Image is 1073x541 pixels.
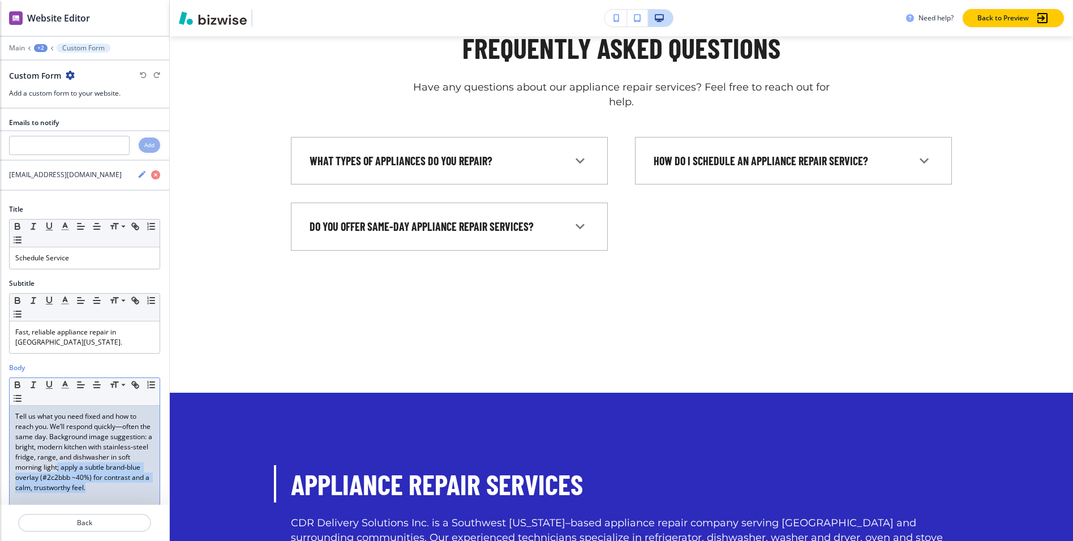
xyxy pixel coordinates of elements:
h6: Do you offer same-day appliance repair services? [310,219,534,234]
img: Your Logo [257,11,287,26]
p: Fast, reliable appliance repair in [GEOGRAPHIC_DATA][US_STATE]. [15,327,154,347]
div: Do you offer same-day appliance repair services? [301,212,598,241]
h2: Emails to notify [9,118,59,128]
h2: Custom Form [9,70,61,81]
h6: What types of appliances do you repair? [310,153,492,169]
p: Back to Preview [977,13,1029,23]
h2: Subtitle [9,278,35,289]
p: Have any questions about our appliance repair services? Feel free to reach out for help. [401,80,842,110]
h6: How do I schedule an appliance repair service? [654,153,868,169]
img: Bizwise Logo [179,11,247,25]
h4: Add [144,141,154,149]
p: Custom Form [62,44,105,52]
h3: Add a custom form to your website. [9,88,160,98]
h2: Website Editor [27,11,90,25]
h2: Body [9,363,25,373]
p: Schedule Service [15,253,154,263]
h2: Title [9,204,23,214]
button: +2 [34,44,48,52]
button: Back to Preview [963,9,1064,27]
button: Main [9,44,25,52]
button: Custom Form [57,44,110,53]
img: editor icon [9,11,23,25]
h4: [EMAIL_ADDRESS][DOMAIN_NAME] [9,170,122,180]
button: Back [18,514,151,532]
p: Back [19,518,150,528]
p: Tell us what you need fixed and how to reach you. We’ll respond quickly—often the same day. Backg... [15,411,154,493]
h3: Appliance Repair Services [291,465,952,503]
h3: Need help? [919,13,954,23]
div: What types of appliances do you repair? [301,147,598,175]
div: How do I schedule an appliance repair service? [645,147,942,175]
h3: Frequently Asked Questions [462,29,780,67]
